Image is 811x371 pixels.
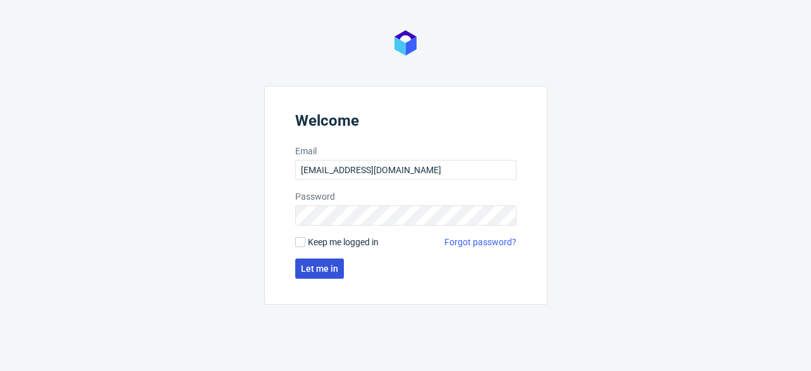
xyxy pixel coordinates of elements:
a: Forgot password? [444,236,516,248]
label: Email [295,145,516,157]
span: Let me in [301,264,338,273]
span: Keep me logged in [308,236,379,248]
input: you@youremail.com [295,160,516,180]
label: Password [295,190,516,203]
button: Let me in [295,258,344,279]
header: Welcome [295,112,516,135]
